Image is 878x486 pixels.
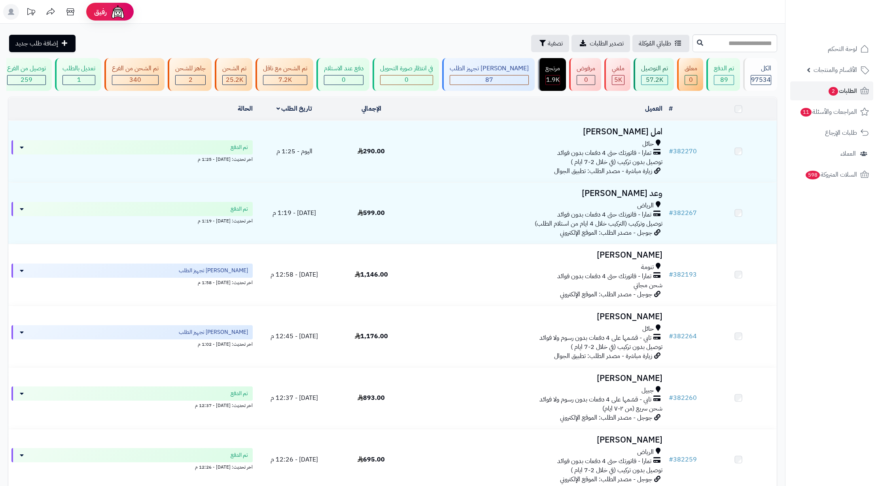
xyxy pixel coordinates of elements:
[560,290,652,299] span: جوجل - مصدر الطلب: الموقع الإلكتروني
[557,149,651,158] span: تمارا - فاتورتك حتى 4 دفعات بدون فوائد
[634,281,662,290] span: شحن مجاني
[342,75,346,85] span: 0
[571,342,662,352] span: توصيل بدون تركيب (في خلال 2-7 ايام )
[271,455,318,464] span: [DATE] - 12:26 م
[358,455,385,464] span: 695.00
[413,127,662,136] h3: امل [PERSON_NAME]
[669,332,697,341] a: #382264
[271,332,318,341] span: [DATE] - 12:45 م
[568,58,603,91] a: مرفوض 0
[571,157,662,167] span: توصيل بدون تركيب (في خلال 2-7 ايام )
[11,154,253,163] div: اخر تحديث: [DATE] - 1:25 م
[358,393,385,403] span: 893.00
[441,58,536,91] a: [PERSON_NAME] تجهيز الطلب 87
[669,332,673,341] span: #
[828,85,857,96] span: الطلبات
[531,35,569,52] button: تصفية
[166,58,213,91] a: جاهز للشحن 2
[560,413,652,422] span: جوجل - مصدر الطلب: الموقع الإلكتروني
[413,435,662,445] h3: [PERSON_NAME]
[189,75,193,85] span: 2
[213,58,254,91] a: تم الشحن 25.2K
[315,58,371,91] a: دفع عند الاستلام 0
[840,148,856,159] span: العملاء
[77,75,81,85] span: 1
[226,75,243,85] span: 25.2K
[790,102,873,121] a: المراجعات والأسئلة11
[669,393,697,403] a: #382260
[805,170,821,180] span: 598
[11,216,253,224] div: اخر تحديث: [DATE] - 1:19 م
[272,208,316,218] span: [DATE] - 1:19 م
[790,165,873,184] a: السلات المتروكة598
[450,64,529,73] div: [PERSON_NAME] تجهيز الطلب
[63,75,95,85] div: 1
[276,147,312,156] span: اليوم - 1:25 م
[557,210,651,219] span: تمارا - فاتورتك حتى 4 دفعات بدون فوائد
[324,75,363,85] div: 0
[641,263,654,272] span: تنومة
[94,7,107,17] span: رفيق
[641,386,654,395] span: جبيل
[645,104,662,113] a: العميل
[546,75,560,85] span: 1.9K
[790,144,873,163] a: العملاء
[751,64,771,73] div: الكل
[405,75,409,85] span: 0
[413,374,662,383] h3: [PERSON_NAME]
[584,75,588,85] span: 0
[62,64,95,73] div: تعديل بالطلب
[11,278,253,286] div: اخر تحديث: [DATE] - 1:58 م
[554,166,652,176] span: زيارة مباشرة - مصدر الطلب: تطبيق الجوال
[590,39,624,48] span: تصدير الطلبات
[254,58,315,91] a: تم الشحن مع ناقل 7.2K
[179,328,248,336] span: [PERSON_NAME] تجهيز الطلب
[669,393,673,403] span: #
[238,104,253,113] a: الحالة
[828,43,857,55] span: لوحة التحكم
[450,75,528,85] div: 87
[603,58,632,91] a: ملغي 5K
[11,401,253,409] div: اخر تحديث: [DATE] - 12:37 م
[669,147,697,156] a: #382270
[637,201,654,210] span: الرياض
[571,465,662,475] span: توصيل بدون تركيب (في خلال 2-7 ايام )
[263,64,307,73] div: تم الشحن مع ناقل
[554,351,652,361] span: زيارة مباشرة - مصدر الطلب: تطبيق الجوال
[557,457,651,466] span: تمارا - فاتورتك حتى 4 دفعات بدون فوائد
[222,64,246,73] div: تم الشحن
[179,267,248,275] span: [PERSON_NAME] تجهيز الطلب
[642,139,654,149] span: حائل
[685,75,697,85] div: 0
[358,147,385,156] span: 290.00
[278,75,292,85] span: 7.2K
[790,40,873,58] a: لوحة التحكم
[577,75,595,85] div: 0
[15,39,58,48] span: إضافة طلب جديد
[545,64,560,73] div: مرتجع
[276,104,312,113] a: تاريخ الطلب
[800,106,857,117] span: المراجعات والأسئلة
[639,39,671,48] span: طلباتي المُوكلة
[557,272,651,281] span: تمارا - فاتورتك حتى 4 دفعات بدون فوائد
[612,64,624,73] div: ملغي
[223,75,246,85] div: 25154
[110,4,126,20] img: ai-face.png
[358,208,385,218] span: 599.00
[824,6,870,23] img: logo-2.png
[21,75,32,85] span: 259
[742,58,779,91] a: الكل97534
[413,189,662,198] h3: وعد [PERSON_NAME]
[231,143,248,151] span: تم الدفع
[7,64,46,73] div: توصيل من الفرع
[21,4,41,22] a: تحديثات المنصة
[790,123,873,142] a: طلبات الإرجاع
[676,58,705,91] a: معلق 0
[263,75,307,85] div: 7222
[11,339,253,348] div: اخر تحديث: [DATE] - 1:02 م
[112,75,158,85] div: 340
[814,64,857,75] span: الأقسام والمنتجات
[546,75,560,85] div: 1856
[689,75,693,85] span: 0
[714,64,734,73] div: تم الدفع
